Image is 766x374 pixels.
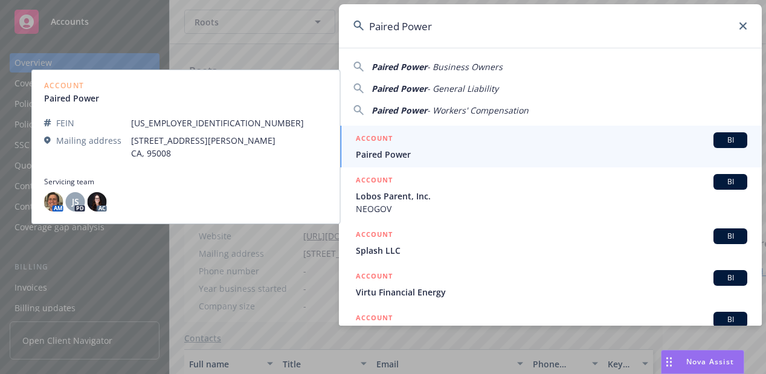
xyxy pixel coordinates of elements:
input: Search... [339,4,762,48]
a: ACCOUNTBIVirtu Financial Energy [339,263,762,305]
h5: ACCOUNT [356,174,393,189]
span: BI [718,314,742,325]
span: - Business Owners [427,61,503,73]
h5: ACCOUNT [356,270,393,285]
h5: ACCOUNT [356,132,393,147]
span: - General Liability [427,83,498,94]
span: Paired Power [372,83,427,94]
span: BI [718,272,742,283]
h5: ACCOUNT [356,228,393,243]
span: Virtu Financial Energy [356,286,747,298]
a: ACCOUNTBISplash LLC [339,222,762,263]
span: Lobos Parent, Inc. [356,190,747,202]
span: NEOGOV [356,202,747,215]
h5: ACCOUNT [356,312,393,326]
span: BI [718,231,742,242]
div: Drag to move [661,350,677,373]
span: BI [718,135,742,146]
span: - Workers' Compensation [427,105,529,116]
span: Paired Power [372,61,427,73]
span: BI [718,176,742,187]
a: ACCOUNTBIPaired Power [339,126,762,167]
span: Splash LLC [356,244,747,257]
span: Paired Power [356,148,747,161]
a: ACCOUNTBI [339,305,762,347]
a: ACCOUNTBILobos Parent, Inc.NEOGOV [339,167,762,222]
span: Nova Assist [686,356,734,367]
span: Paired Power [372,105,427,116]
button: Nova Assist [661,350,744,374]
